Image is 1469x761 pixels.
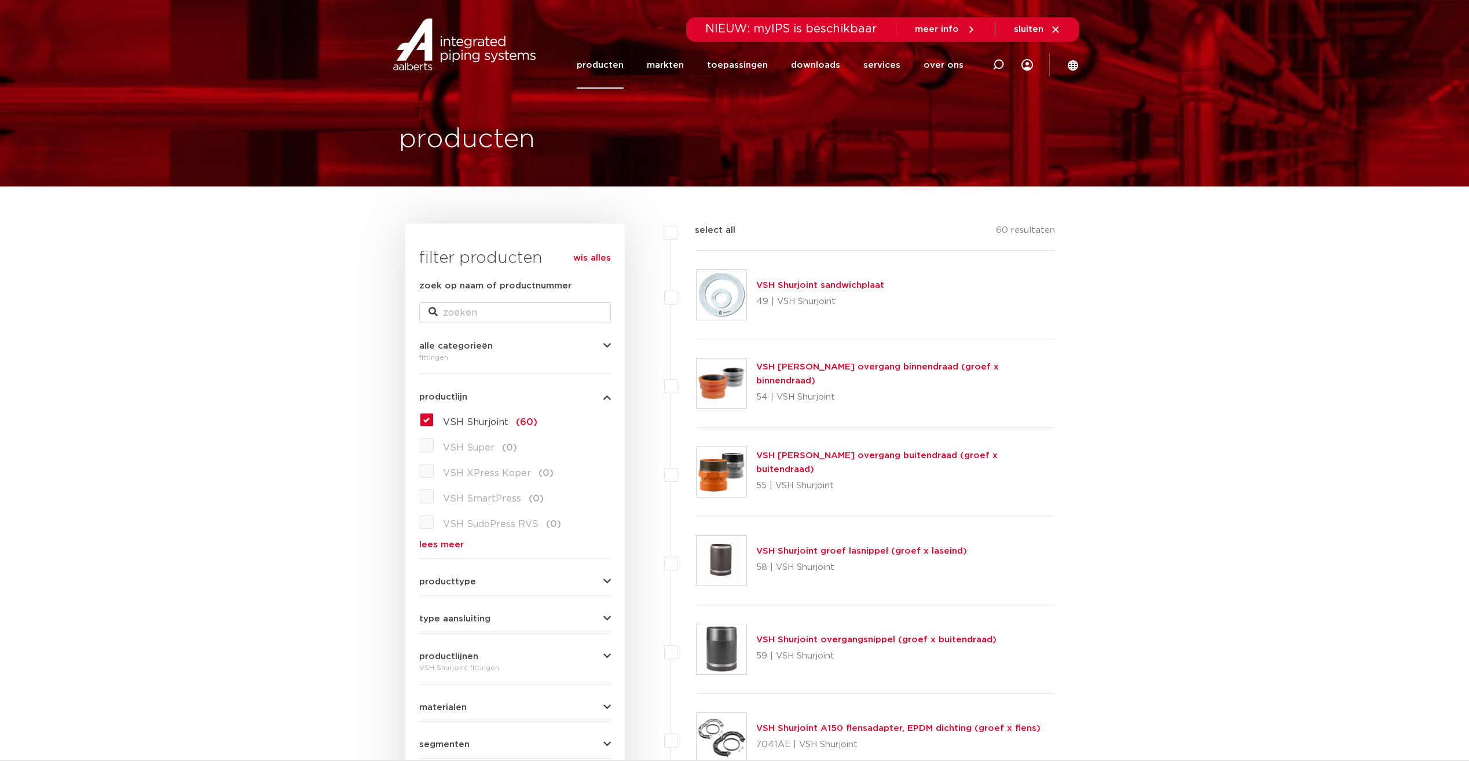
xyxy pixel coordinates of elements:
[924,42,964,89] a: over ons
[443,494,521,503] span: VSH SmartPress
[419,703,611,712] button: materialen
[573,251,611,265] a: wis alles
[419,652,478,661] span: productlijnen
[647,42,684,89] a: markten
[419,540,611,549] a: lees meer
[791,42,840,89] a: downloads
[756,635,997,644] a: VSH Shurjoint overgangsnippel (groef x buitendraad)
[697,536,746,586] img: Thumbnail for VSH Shurjoint groef lasnippel (groef x laseind)
[1014,24,1061,35] a: sluiten
[1014,25,1043,34] span: sluiten
[419,703,467,712] span: materialen
[756,647,997,665] p: 59 | VSH Shurjoint
[577,42,624,89] a: producten
[756,363,999,385] a: VSH [PERSON_NAME] overgang binnendraad (groef x binnendraad)
[996,224,1055,242] p: 60 resultaten
[419,342,493,350] span: alle categorieën
[538,469,554,478] span: (0)
[697,624,746,674] img: Thumbnail for VSH Shurjoint overgangsnippel (groef x buitendraad)
[419,350,611,364] div: fittingen
[502,443,517,452] span: (0)
[756,724,1041,733] a: VSH Shurjoint A150 flensadapter, EPDM dichting (groef x flens)
[419,577,611,586] button: producttype
[529,494,544,503] span: (0)
[756,281,884,290] a: VSH Shurjoint sandwichplaat
[756,292,884,311] p: 49 | VSH Shurjoint
[577,42,964,89] nav: Menu
[419,577,476,586] span: producttype
[419,393,467,401] span: productlijn
[756,388,1056,407] p: 54 | VSH Shurjoint
[419,661,611,675] div: VSH Shurjoint fittingen
[419,302,611,323] input: zoeken
[756,547,967,555] a: VSH Shurjoint groef lasnippel (groef x laseind)
[399,121,535,158] h1: producten
[863,42,900,89] a: services
[443,469,531,478] span: VSH XPress Koper
[419,614,490,623] span: type aansluiting
[915,24,976,35] a: meer info
[756,451,998,474] a: VSH [PERSON_NAME] overgang buitendraad (groef x buitendraad)
[419,652,611,661] button: productlijnen
[443,418,508,427] span: VSH Shurjoint
[697,447,746,497] img: Thumbnail for VSH Shurjoint overgang buitendraad (groef x buitendraad)
[419,247,611,270] h3: filter producten
[756,558,967,577] p: 58 | VSH Shurjoint
[707,42,768,89] a: toepassingen
[516,418,537,427] span: (60)
[419,740,470,749] span: segmenten
[419,342,611,350] button: alle categorieën
[419,279,572,293] label: zoek op naam of productnummer
[419,393,611,401] button: productlijn
[697,270,746,320] img: Thumbnail for VSH Shurjoint sandwichplaat
[915,25,959,34] span: meer info
[443,519,538,529] span: VSH SudoPress RVS
[756,736,1041,754] p: 7041AE | VSH Shurjoint
[419,614,611,623] button: type aansluiting
[1021,42,1033,89] div: my IPS
[546,519,561,529] span: (0)
[705,23,877,35] span: NIEUW: myIPS is beschikbaar
[443,443,494,452] span: VSH Super
[419,740,611,749] button: segmenten
[677,224,735,237] label: select all
[756,477,1056,495] p: 55 | VSH Shurjoint
[697,358,746,408] img: Thumbnail for VSH Shurjoint overgang binnendraad (groef x binnendraad)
